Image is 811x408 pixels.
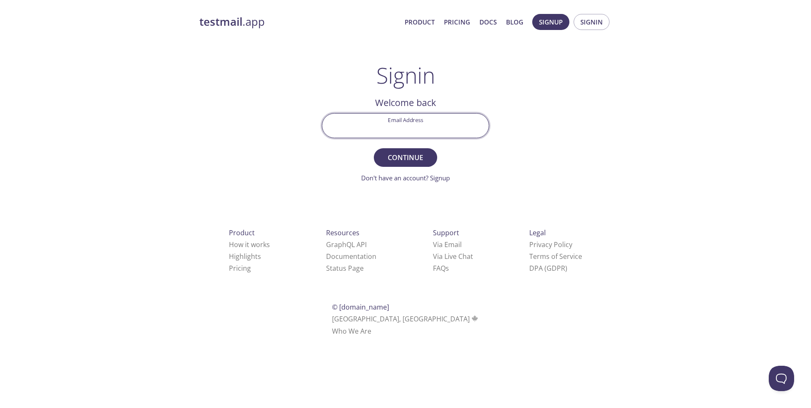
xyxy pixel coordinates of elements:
h1: Signin [376,63,435,88]
a: FAQ [433,264,449,273]
button: Signin [574,14,610,30]
span: Support [433,228,459,237]
span: Continue [383,152,428,163]
span: © [DOMAIN_NAME] [332,302,389,312]
a: GraphQL API [326,240,367,249]
a: How it works [229,240,270,249]
a: Pricing [229,264,251,273]
a: Via Email [433,240,462,249]
span: s [446,264,449,273]
a: Highlights [229,252,261,261]
a: Pricing [444,16,470,27]
a: Don't have an account? Signup [361,174,450,182]
a: Blog [506,16,523,27]
h2: Welcome back [322,95,489,110]
a: Documentation [326,252,376,261]
a: Privacy Policy [529,240,572,249]
span: Product [229,228,255,237]
strong: testmail [199,14,242,29]
span: [GEOGRAPHIC_DATA], [GEOGRAPHIC_DATA] [332,314,479,324]
a: Product [405,16,435,27]
span: Legal [529,228,546,237]
span: Signin [580,16,603,27]
iframe: Help Scout Beacon - Open [769,366,794,391]
a: Terms of Service [529,252,582,261]
a: Who We Are [332,326,371,336]
button: Continue [374,148,437,167]
button: Signup [532,14,569,30]
span: Resources [326,228,359,237]
a: Docs [479,16,497,27]
span: Signup [539,16,563,27]
a: DPA (GDPR) [529,264,567,273]
a: testmail.app [199,15,398,29]
a: Status Page [326,264,364,273]
a: Via Live Chat [433,252,473,261]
